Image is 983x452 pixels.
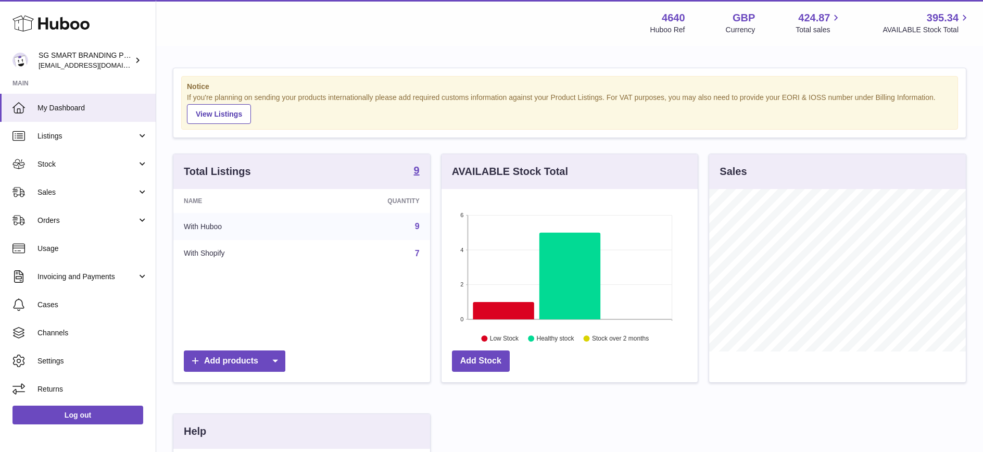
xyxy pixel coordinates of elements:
[37,384,148,394] span: Returns
[720,165,747,179] h3: Sales
[883,11,971,35] a: 395.34 AVAILABLE Stock Total
[312,189,430,213] th: Quantity
[415,249,420,258] a: 7
[927,11,959,25] span: 395.34
[37,328,148,338] span: Channels
[184,424,206,438] h3: Help
[37,272,137,282] span: Invoicing and Payments
[37,103,148,113] span: My Dashboard
[187,82,952,92] strong: Notice
[460,247,463,253] text: 4
[460,212,463,218] text: 6
[796,11,842,35] a: 424.87 Total sales
[173,189,312,213] th: Name
[37,131,137,141] span: Listings
[536,335,574,342] text: Healthy stock
[37,244,148,254] span: Usage
[452,165,568,179] h3: AVAILABLE Stock Total
[414,165,420,175] strong: 9
[726,25,755,35] div: Currency
[592,335,649,342] text: Stock over 2 months
[184,165,251,179] h3: Total Listings
[12,53,28,68] img: uktopsmileshipping@gmail.com
[12,406,143,424] a: Log out
[415,222,420,231] a: 9
[187,93,952,124] div: If you're planning on sending your products internationally please add required customs informati...
[37,300,148,310] span: Cases
[733,11,755,25] strong: GBP
[460,281,463,287] text: 2
[39,61,153,69] span: [EMAIL_ADDRESS][DOMAIN_NAME]
[173,213,312,240] td: With Huboo
[187,104,251,124] a: View Listings
[662,11,685,25] strong: 4640
[37,159,137,169] span: Stock
[798,11,830,25] span: 424.87
[883,25,971,35] span: AVAILABLE Stock Total
[452,350,510,372] a: Add Stock
[37,216,137,225] span: Orders
[173,240,312,267] td: With Shopify
[414,165,420,178] a: 9
[184,350,285,372] a: Add products
[37,187,137,197] span: Sales
[37,356,148,366] span: Settings
[39,51,132,70] div: SG SMART BRANDING PTE. LTD.
[796,25,842,35] span: Total sales
[490,335,519,342] text: Low Stock
[460,316,463,322] text: 0
[650,25,685,35] div: Huboo Ref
